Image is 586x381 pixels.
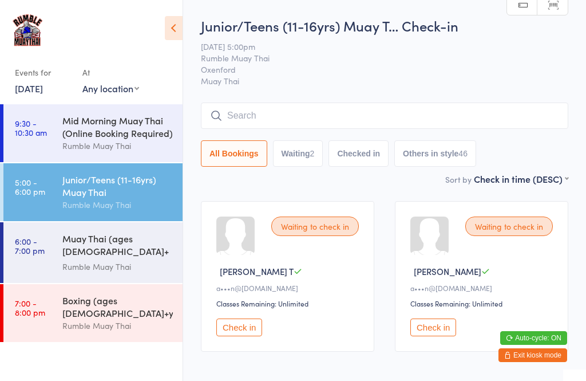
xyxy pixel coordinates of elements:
button: Check in [216,319,262,336]
div: 46 [458,149,468,158]
div: Events for [15,63,71,82]
span: [DATE] 5:00pm [201,41,551,52]
div: Rumble Muay Thai [62,198,173,211]
span: Oxenford [201,64,551,75]
label: Sort by [445,174,472,185]
button: Waiting2 [273,140,323,167]
a: [DATE] [15,82,43,95]
h2: Junior/Teens (11-16yrs) Muay T… Check-in [201,16,568,35]
time: 6:00 - 7:00 pm [15,237,45,255]
div: a•••n@[DOMAIN_NAME] [410,283,556,293]
a: 5:00 -6:00 pmJunior/Teens (11-16yrs) Muay ThaiRumble Muay Thai [3,163,183,221]
input: Search [201,103,568,129]
div: Waiting to check in [271,217,359,236]
button: Checked in [328,140,389,167]
div: a•••n@[DOMAIN_NAME] [216,283,362,293]
div: Muay Thai (ages [DEMOGRAPHIC_DATA]+ yrs) [62,232,173,260]
a: 7:00 -8:00 pmBoxing (ages [DEMOGRAPHIC_DATA]+yrs)Rumble Muay Thai [3,284,183,342]
div: At [82,63,139,82]
div: Rumble Muay Thai [62,319,173,332]
a: 6:00 -7:00 pmMuay Thai (ages [DEMOGRAPHIC_DATA]+ yrs)Rumble Muay Thai [3,222,183,283]
button: Exit kiosk mode [498,348,567,362]
div: Rumble Muay Thai [62,260,173,273]
div: Mid Morning Muay Thai (Online Booking Required) [62,114,173,139]
div: Waiting to check in [465,217,553,236]
span: Rumble Muay Thai [201,52,551,64]
time: 5:00 - 6:00 pm [15,178,45,196]
img: Rumble Muay Thai [11,9,43,52]
div: Boxing (ages [DEMOGRAPHIC_DATA]+yrs) [62,294,173,319]
span: [PERSON_NAME] [414,265,481,277]
div: 2 [310,149,315,158]
button: Auto-cycle: ON [500,331,567,345]
div: Junior/Teens (11-16yrs) Muay Thai [62,173,173,198]
span: [PERSON_NAME] T [220,265,294,277]
button: Check in [410,319,456,336]
div: Rumble Muay Thai [62,139,173,152]
div: Check in time (DESC) [474,172,568,185]
time: 7:00 - 8:00 pm [15,298,45,317]
button: All Bookings [201,140,267,167]
a: 9:30 -10:30 amMid Morning Muay Thai (Online Booking Required)Rumble Muay Thai [3,104,183,162]
span: Muay Thai [201,75,568,87]
div: Classes Remaining: Unlimited [216,298,362,308]
button: Others in style46 [394,140,476,167]
div: Any location [82,82,139,95]
div: Classes Remaining: Unlimited [410,298,556,308]
time: 9:30 - 10:30 am [15,119,47,137]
